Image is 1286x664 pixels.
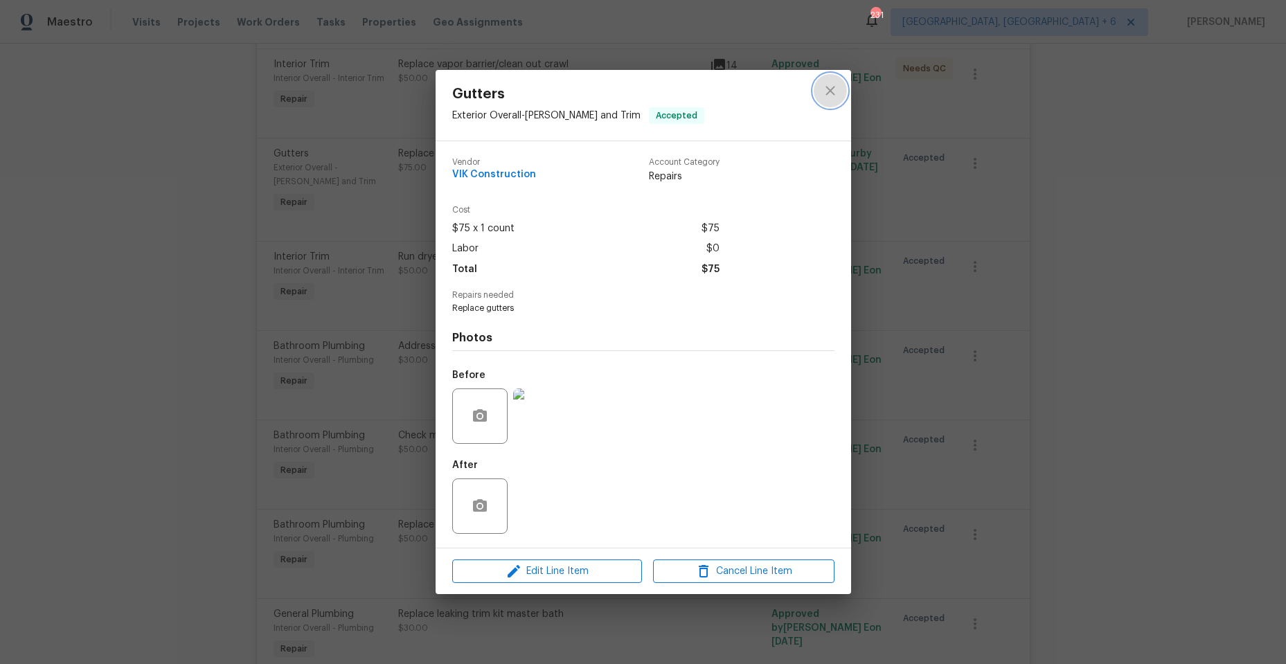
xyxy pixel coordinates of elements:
button: close [814,74,847,107]
span: Gutters [452,87,704,102]
h5: After [452,460,478,470]
span: Account Category [649,158,720,167]
span: VIK Construction [452,170,536,180]
div: 231 [870,8,880,22]
span: Cancel Line Item [657,563,830,580]
span: $75 x 1 count [452,219,515,239]
span: $75 [702,260,720,280]
span: Total [452,260,477,280]
button: Cancel Line Item [653,559,834,584]
span: Repairs needed [452,291,834,300]
h4: Photos [452,331,834,345]
span: Labor [452,239,479,259]
span: $75 [702,219,720,239]
span: Accepted [650,109,703,123]
span: Edit Line Item [456,563,638,580]
span: Cost [452,206,720,215]
h5: Before [452,370,485,380]
span: $0 [706,239,720,259]
span: Replace gutters [452,303,796,314]
button: Edit Line Item [452,559,642,584]
span: Repairs [649,170,720,183]
span: Exterior Overall - [PERSON_NAME] and Trim [452,110,641,120]
span: Vendor [452,158,536,167]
